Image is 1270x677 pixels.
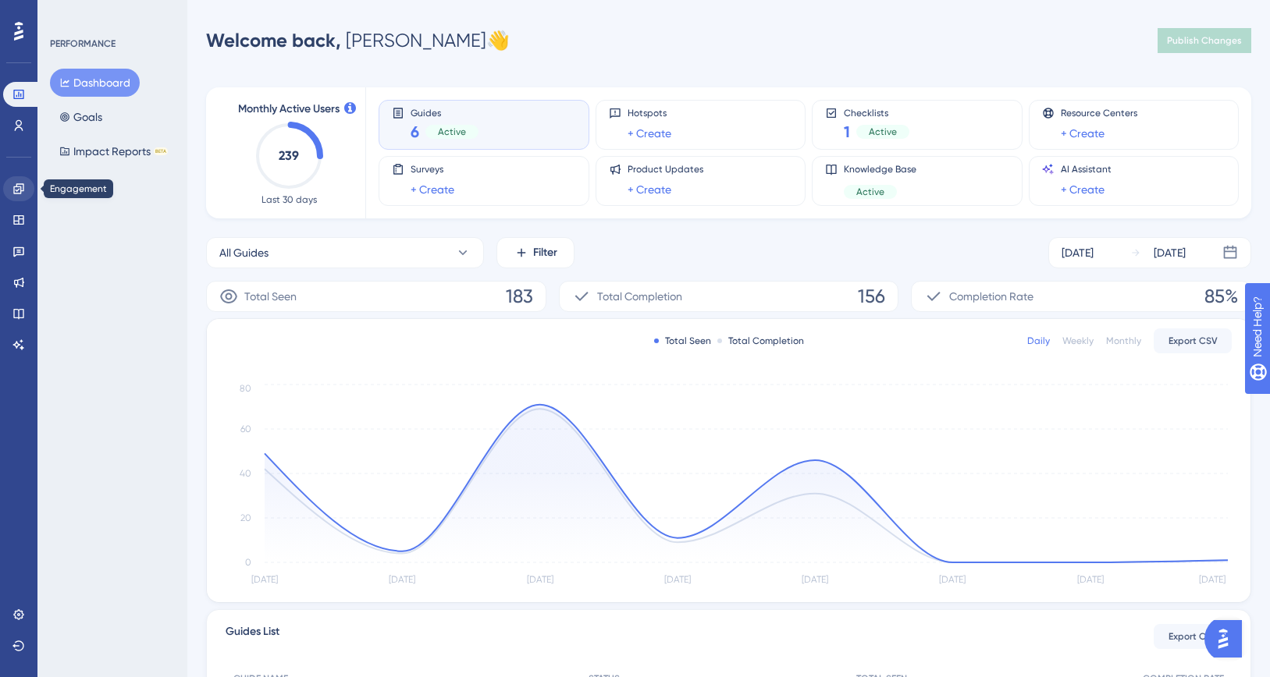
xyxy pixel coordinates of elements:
tspan: [DATE] [802,574,828,585]
span: Active [869,126,897,138]
span: 85% [1204,284,1238,309]
span: Filter [533,243,557,262]
tspan: [DATE] [939,574,966,585]
tspan: [DATE] [389,574,415,585]
div: [DATE] [1154,243,1186,262]
button: Filter [496,237,575,268]
a: + Create [1061,124,1105,143]
tspan: [DATE] [1199,574,1226,585]
tspan: 40 [240,468,251,479]
div: [DATE] [1062,243,1094,262]
div: BETA [154,147,168,155]
div: Daily [1027,335,1050,347]
span: 6 [411,121,419,143]
tspan: [DATE] [251,574,278,585]
span: Surveys [411,163,454,175]
tspan: 0 [245,557,251,568]
button: Export CSV [1154,328,1232,353]
span: Total Seen [244,287,297,306]
span: Completion Rate [949,287,1033,306]
tspan: [DATE] [1077,574,1104,585]
span: Active [438,126,466,138]
span: AI Assistant [1061,163,1112,175]
span: Checklists [844,107,909,118]
div: [PERSON_NAME] 👋 [206,28,510,53]
tspan: 80 [240,383,251,394]
tspan: 20 [240,512,251,523]
span: Resource Centers [1061,107,1137,119]
tspan: 60 [240,424,251,434]
span: 156 [858,284,885,309]
button: Impact ReportsBETA [50,137,177,165]
span: Guides List [226,622,279,650]
button: Publish Changes [1158,28,1251,53]
span: All Guides [219,243,269,262]
tspan: [DATE] [527,574,553,585]
span: Export CSV [1169,630,1218,643]
div: Total Completion [717,335,804,347]
span: 1 [844,121,850,143]
span: Knowledge Base [844,163,916,175]
span: Welcome back, [206,29,341,51]
span: Total Completion [597,287,682,306]
div: Total Seen [654,335,711,347]
span: Guides [411,107,478,118]
span: Product Updates [628,163,703,175]
span: Publish Changes [1167,34,1242,47]
a: + Create [628,124,671,143]
button: Goals [50,103,112,131]
span: Need Help? [37,4,98,23]
text: 239 [279,148,299,163]
span: Hotspots [628,107,671,119]
span: Last 30 days [261,193,317,206]
button: Dashboard [50,69,140,97]
div: Weekly [1062,335,1094,347]
button: Export CSV [1154,624,1232,649]
button: All Guides [206,237,484,268]
tspan: [DATE] [664,574,691,585]
span: Export CSV [1169,335,1218,347]
iframe: UserGuiding AI Assistant Launcher [1204,615,1251,662]
a: + Create [411,180,454,199]
a: + Create [1061,180,1105,199]
span: 183 [506,284,533,309]
div: PERFORMANCE [50,37,116,50]
span: Active [856,186,884,198]
span: Monthly Active Users [238,100,340,119]
div: Monthly [1106,335,1141,347]
a: + Create [628,180,671,199]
